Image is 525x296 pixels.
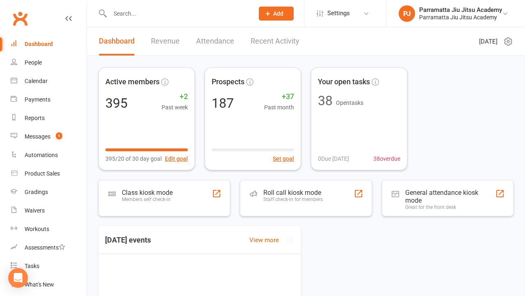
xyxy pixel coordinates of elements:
[122,197,173,202] div: Members self check-in
[105,281,257,291] span: Little Kids [PERSON_NAME]
[318,76,370,88] span: Your open tasks
[399,5,415,22] div: PJ
[11,275,87,294] a: What's New
[264,91,294,103] span: +37
[318,154,349,163] span: 0 Due [DATE]
[11,127,87,146] a: Messages 1
[25,115,45,121] div: Reports
[25,78,48,84] div: Calendar
[11,164,87,183] a: Product Sales
[11,35,87,53] a: Dashboard
[25,152,58,158] div: Automations
[11,72,87,90] a: Calendar
[105,154,162,163] span: 395/20 of 30 day goal
[162,91,188,103] span: +2
[56,132,62,139] span: 1
[105,76,160,88] span: Active members
[273,10,283,17] span: Add
[212,76,244,88] span: Prospects
[25,41,53,47] div: Dashboard
[99,27,135,55] a: Dashboard
[25,170,60,177] div: Product Sales
[327,4,350,23] span: Settings
[8,268,28,288] div: Open Intercom Messenger
[479,37,498,46] span: [DATE]
[373,154,400,163] span: 38 overdue
[165,154,188,163] button: Edit goal
[25,244,65,251] div: Assessments
[25,59,42,66] div: People
[405,189,495,204] div: General attendance kiosk mode
[25,226,49,232] div: Workouts
[25,281,54,288] div: What's New
[107,8,248,19] input: Search...
[25,263,39,269] div: Tasks
[264,103,294,112] span: Past month
[151,27,180,55] a: Revenue
[405,204,495,210] div: Great for the front desk
[25,96,50,103] div: Payments
[11,109,87,127] a: Reports
[11,146,87,164] a: Automations
[273,154,294,163] button: Set goal
[11,53,87,72] a: People
[98,233,157,247] h3: [DATE] events
[105,97,128,110] div: 395
[419,14,502,21] div: Parramatta Jiu Jitsu Academy
[249,235,279,245] a: View more
[25,133,50,140] div: Messages
[263,189,323,197] div: Roll call kiosk mode
[162,103,188,112] span: Past week
[11,183,87,201] a: Gradings
[11,238,87,257] a: Assessments
[318,94,333,107] div: 38
[336,99,363,106] span: Open tasks
[11,201,87,220] a: Waivers
[263,197,323,202] div: Staff check-in for members
[11,220,87,238] a: Workouts
[259,7,294,21] button: Add
[25,207,45,214] div: Waivers
[251,27,299,55] a: Recent Activity
[11,90,87,109] a: Payments
[10,8,30,29] a: Clubworx
[419,6,502,14] div: Parramatta Jiu Jitsu Academy
[11,257,87,275] a: Tasks
[122,189,173,197] div: Class kiosk mode
[25,189,48,195] div: Gradings
[196,27,234,55] a: Attendance
[212,97,234,110] div: 187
